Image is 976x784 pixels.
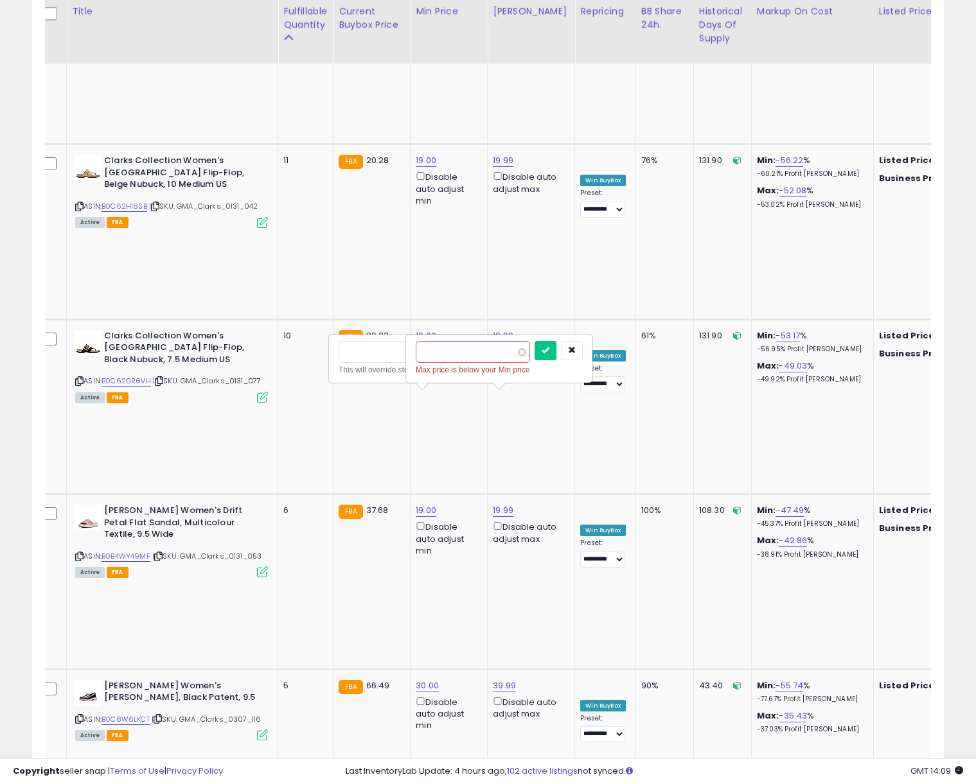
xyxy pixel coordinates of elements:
b: Min: [757,504,776,516]
a: 30.00 [416,679,439,692]
a: -42.86 [779,534,807,547]
b: Max: [757,360,779,372]
div: 108.30 [699,505,741,516]
div: 76% [641,155,684,166]
b: Listed Price: [879,504,937,516]
div: Preset: [580,539,626,568]
a: 19.99 [493,154,513,167]
div: ASIN: [75,330,268,401]
a: Privacy Policy [166,765,223,777]
span: All listings currently available for purchase on Amazon [75,392,105,403]
b: Max: [757,184,779,196]
b: Min: [757,329,776,342]
div: Disable auto adjust max [493,170,565,195]
span: 37.68 [366,504,389,516]
a: 19.00 [416,504,436,517]
b: Business Price: [879,172,950,184]
p: -45.37% Profit [PERSON_NAME] [757,519,864,528]
b: Min: [757,154,776,166]
small: FBA [339,505,362,519]
div: % [757,360,864,384]
small: FBA [339,155,362,169]
p: -38.91% Profit [PERSON_NAME] [757,550,864,559]
p: -60.21% Profit [PERSON_NAME] [757,170,864,179]
div: Min Price [416,4,482,18]
div: 10 [283,330,323,342]
a: Terms of Use [110,765,164,777]
div: 5 [283,680,323,692]
span: 66.49 [366,679,390,692]
div: Disable auto adjust max [493,695,565,720]
div: Disable auto adjust max [493,519,565,544]
a: -56.22 [776,154,803,167]
div: [PERSON_NAME] [493,4,569,18]
div: % [757,505,864,528]
div: Title [72,4,272,18]
div: Win BuyBox [580,175,626,186]
b: Listed Price: [879,329,937,342]
div: Current Buybox Price [339,4,405,31]
a: 19.00 [416,329,436,342]
div: 11 [283,155,323,166]
img: 31yMmmVlLXL._SL40_.jpg [75,505,101,530]
p: -37.03% Profit [PERSON_NAME] [757,725,864,734]
div: % [757,680,864,704]
div: Markup on Cost [757,4,868,18]
span: All listings currently available for purchase on Amazon [75,730,105,741]
div: Historical Days Of Supply [699,4,746,45]
img: 31bgFSsWDLL._SL40_.jpg [75,680,101,706]
a: -35.43 [779,710,807,722]
b: [PERSON_NAME] Women's Drift Petal Flat Sandal, Multicolour Textile, 9.5 Wide [104,505,260,544]
div: This will override store markup [339,363,506,376]
a: -53.17 [776,329,800,342]
span: All listings currently available for purchase on Amazon [75,217,105,228]
a: B0B4WY49MF [102,551,150,562]
span: | SKU: GMA_Clarks_0131_053 [152,551,262,561]
span: FBA [107,730,129,741]
img: 41-qCZKLi7L._SL40_.jpg [75,155,101,180]
div: ASIN: [75,155,268,226]
div: Preset: [580,364,626,393]
a: B0C62H18SB [102,201,147,212]
span: | SKU: GMA_Clarks_0307_116 [152,714,261,724]
a: 19.99 [493,329,513,342]
div: 90% [641,680,684,692]
div: ASIN: [75,680,268,740]
div: 43.40 [699,680,741,692]
div: % [757,155,864,179]
p: -56.95% Profit [PERSON_NAME] [757,345,864,354]
div: Win BuyBox [580,700,626,711]
img: 41cKfqdyi2L._SL40_.jpg [75,330,101,356]
b: Listed Price: [879,679,937,692]
span: | SKU: GMA_Clarks_0131_077 [153,376,261,386]
div: Preset: [580,714,626,743]
span: FBA [107,217,129,228]
small: FBA [339,330,362,344]
div: Disable auto adjust min [416,695,477,732]
a: 39.99 [493,679,516,692]
div: Last InventoryLab Update: 4 hours ago, not synced. [346,765,963,778]
span: FBA [107,567,129,578]
b: Max: [757,534,779,546]
p: -77.67% Profit [PERSON_NAME] [757,695,864,704]
b: Max: [757,710,779,722]
div: % [757,330,864,354]
a: -55.74 [776,679,803,692]
div: % [757,185,864,209]
div: Max price is below your Min price [416,363,583,376]
a: B0C8W6LKCT [102,714,150,725]
div: % [757,710,864,734]
span: 2025-10-13 14:09 GMT [910,765,963,777]
a: B0C62GR6VH [102,376,151,387]
div: 131.90 [699,330,741,342]
b: Min: [757,679,776,692]
div: Fulfillable Quantity [283,4,328,31]
div: 131.90 [699,155,741,166]
p: -49.92% Profit [PERSON_NAME] [757,375,864,384]
div: 100% [641,505,684,516]
div: Disable auto adjust min [416,170,477,207]
div: % [757,535,864,559]
span: 29.33 [366,329,389,342]
b: Clarks Collection Women's [GEOGRAPHIC_DATA] Flip-Flop, Black Nubuck, 7.5 Medium US [104,330,260,369]
div: Preset: [580,189,626,218]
